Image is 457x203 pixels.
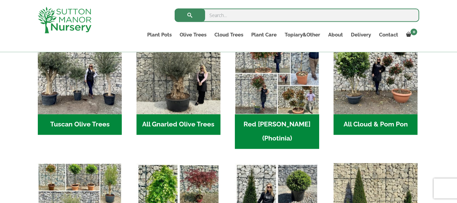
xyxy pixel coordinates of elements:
a: Contact [375,30,402,39]
a: Visit product category All Gnarled Olive Trees [136,30,220,135]
img: Home - 5833C5B7 31D0 4C3A 8E42 DB494A1738DB [136,30,220,114]
h2: Red [PERSON_NAME] (Photinia) [235,114,319,149]
a: Cloud Trees [210,30,247,39]
img: logo [38,7,91,33]
a: Visit product category Red Robin (Photinia) [235,30,319,149]
a: Delivery [347,30,375,39]
span: 0 [410,28,417,35]
a: About [324,30,347,39]
a: Topiary&Other [281,30,324,39]
h2: All Cloud & Pom Pon [334,114,418,135]
a: Plant Care [247,30,281,39]
a: Plant Pots [143,30,176,39]
a: Visit product category Tuscan Olive Trees [38,30,122,135]
input: Search... [175,8,419,22]
h2: All Gnarled Olive Trees [136,114,220,135]
img: Home - F5A23A45 75B5 4929 8FB2 454246946332 [235,30,319,114]
a: 0 [402,30,419,39]
img: Home - 7716AD77 15EA 4607 B135 B37375859F10 [38,30,122,114]
h2: Tuscan Olive Trees [38,114,122,135]
a: Visit product category All Cloud & Pom Pon [334,30,418,135]
img: Home - A124EB98 0980 45A7 B835 C04B779F7765 [334,30,418,114]
a: Olive Trees [176,30,210,39]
